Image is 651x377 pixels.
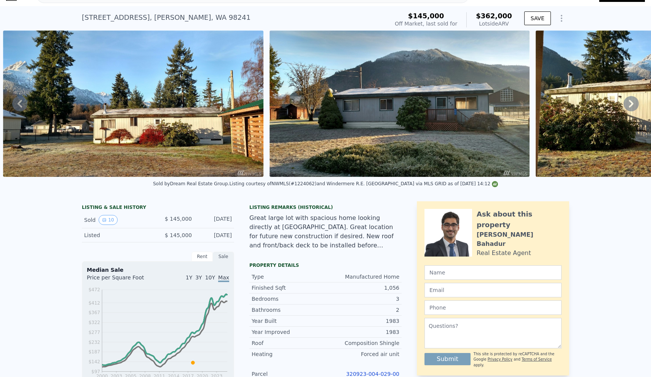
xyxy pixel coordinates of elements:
span: Max [218,274,229,282]
div: Sold by Dream Real Estate Group . [153,181,229,186]
tspan: $412 [88,300,100,306]
div: Type [252,273,325,281]
tspan: $187 [88,349,100,355]
tspan: $97 [91,369,100,374]
div: Ask about this property [477,209,562,230]
div: Bedrooms [252,295,325,303]
div: Listing Remarks (Historical) [249,204,402,210]
tspan: $277 [88,330,100,335]
span: 10Y [205,274,215,281]
div: Forced air unit [325,350,399,358]
div: Year Improved [252,328,325,336]
div: Sold [84,215,152,225]
tspan: $367 [88,310,100,315]
input: Email [424,283,562,297]
div: Sale [213,252,234,261]
div: [STREET_ADDRESS] , [PERSON_NAME] , WA 98241 [82,12,251,23]
div: Finished Sqft [252,284,325,292]
div: 2 [325,306,399,314]
div: Price per Square Foot [87,274,158,286]
div: Heating [252,350,325,358]
div: [DATE] [198,231,232,239]
div: 1,056 [325,284,399,292]
div: [DATE] [198,215,232,225]
tspan: $472 [88,287,100,292]
div: Listed [84,231,152,239]
div: Roof [252,339,325,347]
img: Sale: 129029218 Parcel: 103858733 [270,30,530,177]
div: 1983 [325,328,399,336]
div: Composition Shingle [325,339,399,347]
div: This site is protected by reCAPTCHA and the Google and apply. [474,351,562,368]
span: $ 145,000 [165,216,192,222]
div: 1983 [325,317,399,325]
input: Phone [424,300,562,315]
a: Terms of Service [522,357,552,361]
div: Year Built [252,317,325,325]
span: 3Y [195,274,202,281]
div: 3 [325,295,399,303]
div: LISTING & SALE HISTORY [82,204,234,212]
span: $ 145,000 [165,232,192,238]
tspan: $322 [88,320,100,325]
div: [PERSON_NAME] Bahadur [477,230,562,249]
div: Rent [191,252,213,261]
button: Show Options [554,11,569,26]
div: Lotside ARV [476,20,512,27]
button: SAVE [524,11,551,25]
img: Sale: 129029218 Parcel: 103858733 [3,30,263,177]
button: Submit [424,353,471,365]
div: Property details [249,262,402,268]
img: NWMLS Logo [492,181,498,187]
div: Off Market, last sold for [395,20,457,27]
div: Real Estate Agent [477,249,531,258]
button: View historical data [99,215,117,225]
div: Manufactured Home [325,273,399,281]
a: Privacy Policy [488,357,512,361]
tspan: $232 [88,340,100,345]
div: Listing courtesy of NWMLS (#1224062) and Windermere R.E. [GEOGRAPHIC_DATA] via MLS GRID as of [DA... [229,181,498,186]
a: 320923-004-029-00 [346,371,399,377]
input: Name [424,265,562,280]
span: $362,000 [476,12,512,20]
tspan: $142 [88,359,100,364]
div: Median Sale [87,266,229,274]
div: Great large lot with spacious home looking directly at [GEOGRAPHIC_DATA]. Great location for futu... [249,213,402,250]
div: Bathrooms [252,306,325,314]
span: $145,000 [408,12,444,20]
span: 1Y [186,274,192,281]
